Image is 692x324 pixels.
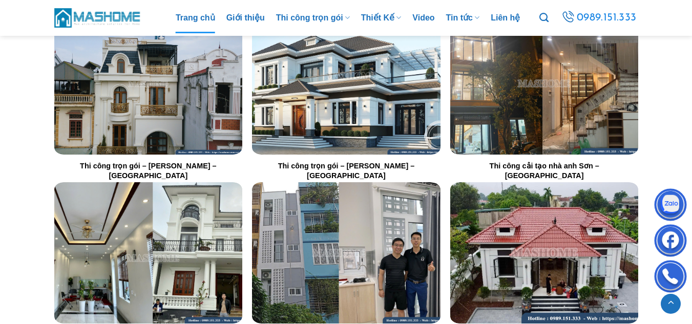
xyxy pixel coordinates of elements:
[276,3,350,33] a: Thi công trọn gói
[54,182,242,323] img: Trang chủ 19
[412,3,434,33] a: Video
[655,191,686,222] img: Zalo
[252,14,440,155] img: Trang chủ 17
[450,161,638,180] a: Thi công cải tạo nhà anh Sơn – [GEOGRAPHIC_DATA]
[226,3,265,33] a: Giới thiệu
[450,182,638,323] img: Trang chủ 21
[361,3,402,33] a: Thiết Kế
[661,294,681,314] a: Lên đầu trang
[54,14,242,155] img: Trang chủ 16
[252,182,440,323] img: Trang chủ 20
[446,3,480,33] a: Tin tức
[450,14,638,155] img: Trang chủ 18
[54,161,242,180] a: Thi công trọn gói – [PERSON_NAME] – [GEOGRAPHIC_DATA]
[491,3,520,33] a: Liên hệ
[655,263,686,293] img: Phone
[577,9,637,27] span: 0989.151.333
[54,7,141,29] img: MasHome – Tổng Thầu Thiết Kế Và Xây Nhà Trọn Gói
[252,161,440,180] a: Thi công trọn gói – [PERSON_NAME] – [GEOGRAPHIC_DATA]
[655,227,686,257] img: Facebook
[560,9,638,27] a: 0989.151.333
[176,3,215,33] a: Trang chủ
[539,7,549,29] a: Tìm kiếm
